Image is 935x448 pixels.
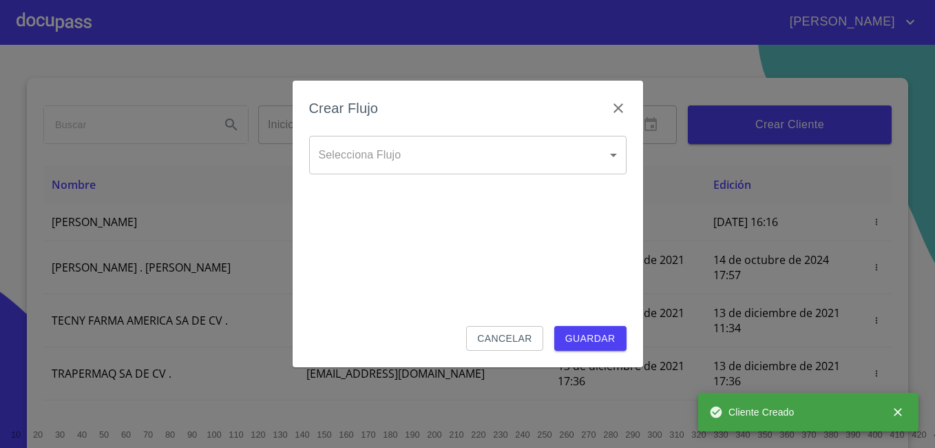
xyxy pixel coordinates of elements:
[477,330,532,347] span: Cancelar
[565,330,616,347] span: Guardar
[554,326,627,352] button: Guardar
[709,405,795,419] span: Cliente Creado
[309,136,627,174] div: ​
[309,97,379,119] h6: Crear Flujo
[466,326,543,352] button: Cancelar
[883,397,913,427] button: close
